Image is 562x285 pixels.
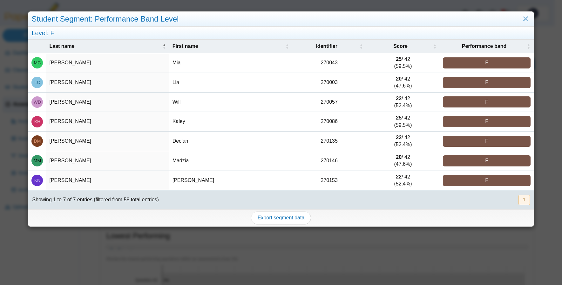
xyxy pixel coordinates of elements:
td: 270146 [292,151,366,171]
td: / 42 (52.4%) [366,93,440,112]
td: 270057 [292,93,366,112]
td: / 42 (52.4%) [366,132,440,151]
span: Export segment data [258,215,305,220]
span: Declan McLeod [34,139,41,143]
span: Score : Activate to sort [433,43,437,49]
b: 22 [396,135,402,140]
span: Last name : Activate to invert sorting [162,43,166,49]
b: 25 [396,115,402,120]
td: 270043 [292,53,366,73]
a: Export segment data [251,211,311,224]
td: / 42 (59.5%) [366,112,440,132]
div: F [443,116,530,127]
td: / 42 (47.6%) [366,151,440,171]
td: Kaley [169,112,292,132]
td: [PERSON_NAME] [46,53,169,73]
td: 270086 [292,112,366,132]
div: F [443,136,530,147]
span: Identifier [295,43,358,50]
span: Performance band [443,43,525,50]
td: [PERSON_NAME] [46,73,169,93]
span: First name : Activate to sort [285,43,289,49]
td: / 42 (47.6%) [366,73,440,93]
div: F [443,57,530,68]
b: 22 [396,96,402,101]
span: Madzia Mokrzycki [34,159,41,163]
span: Lia Chacon [35,80,40,85]
div: F [443,175,530,186]
div: F [443,77,530,88]
nav: pagination [518,195,530,205]
td: [PERSON_NAME] [46,151,169,171]
div: F [443,155,530,166]
div: Level: F [28,27,533,40]
span: Kaley Helton [34,120,40,124]
td: [PERSON_NAME] [46,171,169,191]
span: Kaitlyn Nosal [34,178,40,183]
a: Close [521,14,531,24]
td: Lia [169,73,292,93]
b: 20 [396,154,402,160]
td: / 42 (52.4%) [366,171,440,191]
td: Declan [169,132,292,151]
span: Mia Carlucci [34,61,41,65]
div: Student Segment: Performance Band Level [28,12,533,27]
span: First name [173,43,284,50]
b: 20 [396,76,402,81]
b: 22 [396,174,402,179]
button: 1 [518,195,530,205]
span: Score [369,43,432,50]
td: Madzia [169,151,292,171]
td: / 42 (59.5%) [366,53,440,73]
td: 270003 [292,73,366,93]
td: [PERSON_NAME] [46,112,169,132]
td: [PERSON_NAME] [46,132,169,151]
span: Will DiMarco [34,100,41,104]
span: Performance band : Activate to sort [527,43,531,49]
b: 25 [396,56,402,62]
td: Will [169,93,292,112]
td: [PERSON_NAME] [169,171,292,191]
td: 270135 [292,132,366,151]
td: [PERSON_NAME] [46,93,169,112]
td: Mia [169,53,292,73]
span: Last name [49,43,161,50]
span: Identifier : Activate to sort [359,43,363,49]
div: Showing 1 to 7 of 7 entries (filtered from 58 total entries) [28,190,159,209]
td: 270153 [292,171,366,191]
div: F [443,96,530,107]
